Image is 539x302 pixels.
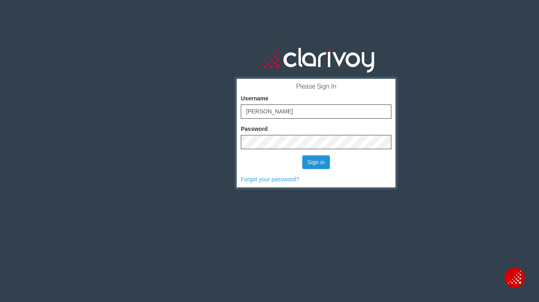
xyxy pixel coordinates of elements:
[241,176,299,183] a: Forgot your password?
[302,155,330,169] button: Sign in
[241,94,268,102] label: Username
[258,45,374,74] img: clarivoy_whitetext_transbg.svg
[241,83,391,90] h3: Please Sign In
[241,125,268,133] label: Password
[241,104,391,119] input: Username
